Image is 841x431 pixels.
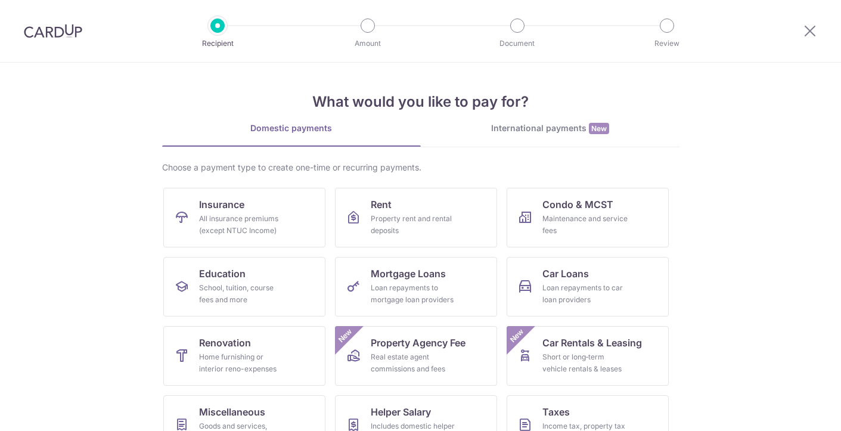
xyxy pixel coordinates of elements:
[163,188,325,247] a: InsuranceAll insurance premiums (except NTUC Income)
[371,266,446,281] span: Mortgage Loans
[371,197,392,212] span: Rent
[589,123,609,134] span: New
[199,266,246,281] span: Education
[473,38,561,49] p: Document
[199,351,285,375] div: Home furnishing or interior reno-expenses
[542,197,613,212] span: Condo & MCST
[764,395,829,425] iframe: Opens a widget where you can find more information
[173,38,262,49] p: Recipient
[199,282,285,306] div: School, tuition, course fees and more
[507,326,669,386] a: Car Rentals & LeasingShort or long‑term vehicle rentals & leasesNew
[199,405,265,419] span: Miscellaneous
[162,91,679,113] h4: What would you like to pay for?
[371,282,457,306] div: Loan repayments to mortgage loan providers
[371,405,431,419] span: Helper Salary
[542,405,570,419] span: Taxes
[162,162,679,173] div: Choose a payment type to create one-time or recurring payments.
[542,351,628,375] div: Short or long‑term vehicle rentals & leases
[542,213,628,237] div: Maintenance and service fees
[371,213,457,237] div: Property rent and rental deposits
[507,188,669,247] a: Condo & MCSTMaintenance and service fees
[335,326,355,346] span: New
[507,326,526,346] span: New
[371,336,466,350] span: Property Agency Fee
[335,326,497,386] a: Property Agency FeeReal estate agent commissions and feesNew
[199,197,244,212] span: Insurance
[163,326,325,386] a: RenovationHome furnishing or interior reno-expenses
[421,122,679,135] div: International payments
[542,266,589,281] span: Car Loans
[199,213,285,237] div: All insurance premiums (except NTUC Income)
[623,38,711,49] p: Review
[542,282,628,306] div: Loan repayments to car loan providers
[324,38,412,49] p: Amount
[335,188,497,247] a: RentProperty rent and rental deposits
[507,257,669,317] a: Car LoansLoan repayments to car loan providers
[199,336,251,350] span: Renovation
[24,24,82,38] img: CardUp
[162,122,421,134] div: Domestic payments
[335,257,497,317] a: Mortgage LoansLoan repayments to mortgage loan providers
[542,336,642,350] span: Car Rentals & Leasing
[163,257,325,317] a: EducationSchool, tuition, course fees and more
[371,351,457,375] div: Real estate agent commissions and fees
